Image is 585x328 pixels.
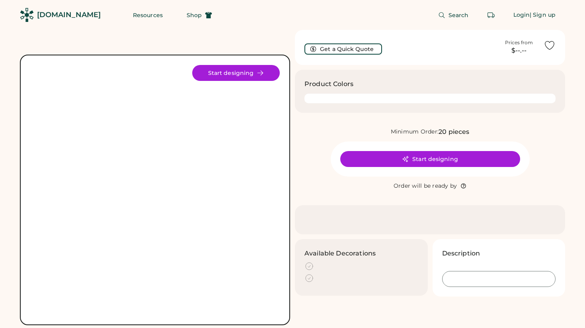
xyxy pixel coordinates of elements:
[505,39,533,46] div: Prices from
[391,128,439,136] div: Minimum Order:
[20,8,34,22] img: Rendered Logo - Screens
[304,43,382,55] button: Get a Quick Quote
[448,12,469,18] span: Search
[513,11,530,19] div: Login
[394,182,457,190] div: Order will be ready by
[30,65,280,315] img: yH5BAEAAAAALAAAAAABAAEAAAIBRAA7
[304,79,353,89] h3: Product Colors
[304,249,376,258] h3: Available Decorations
[483,7,499,23] button: Retrieve an order
[192,65,280,81] button: Start designing
[123,7,172,23] button: Resources
[439,127,469,137] div: 20 pieces
[37,10,101,20] div: [DOMAIN_NAME]
[187,12,202,18] span: Shop
[429,7,478,23] button: Search
[499,46,539,55] div: $--.--
[340,151,520,167] button: Start designing
[177,7,222,23] button: Shop
[442,249,480,258] h3: Description
[530,11,556,19] div: | Sign up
